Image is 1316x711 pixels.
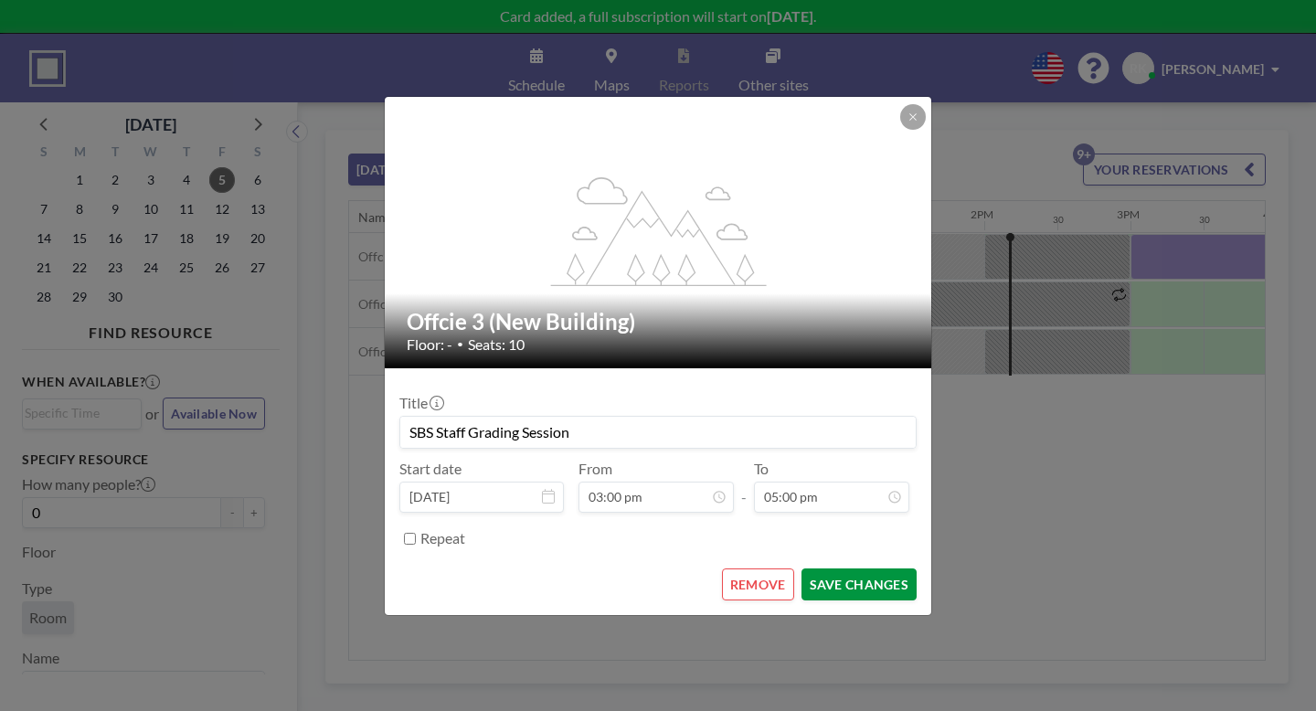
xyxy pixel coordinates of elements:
h2: Offcie 3 (New Building) [407,308,911,335]
button: SAVE CHANGES [801,568,917,600]
span: Seats: 10 [468,335,525,354]
span: Floor: - [407,335,452,354]
span: • [457,337,463,351]
input: (No title) [400,417,916,448]
label: Repeat [420,529,465,547]
g: flex-grow: 1.2; [551,175,767,285]
span: - [741,466,747,506]
label: Title [399,394,442,412]
label: To [754,460,769,478]
button: REMOVE [722,568,794,600]
label: Start date [399,460,462,478]
label: From [578,460,612,478]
